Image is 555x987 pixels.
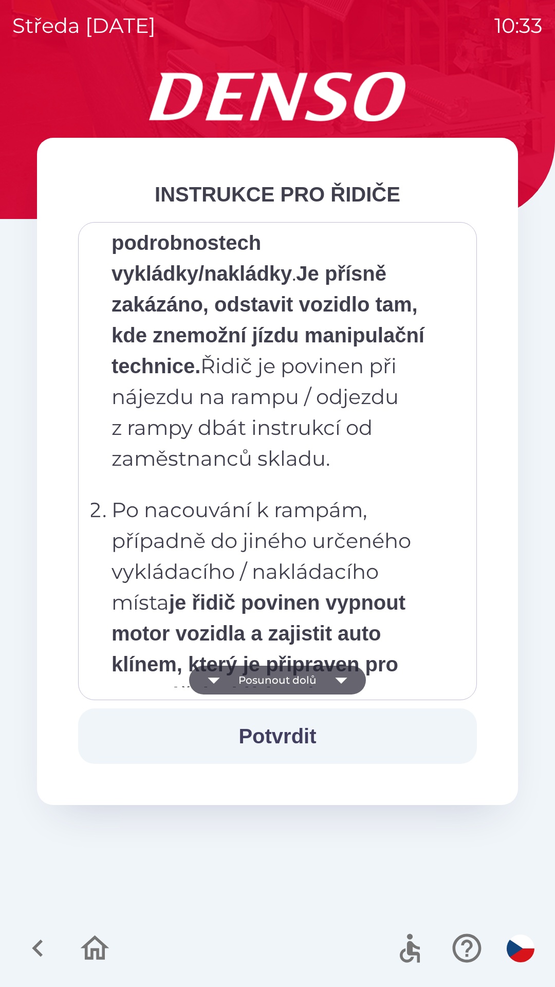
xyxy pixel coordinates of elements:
[112,73,450,474] p: . Řidič je povinen při nájezdu na rampu / odjezdu z rampy dbát instrukcí od zaměstnanců skladu.
[494,10,543,41] p: 10:33
[112,495,450,741] p: Po nacouvání k rampám, případně do jiného určeného vykládacího / nakládacího místa obrázek č.1
[12,10,156,41] p: středa [DATE]
[78,708,477,764] button: Potvrdit
[507,935,534,962] img: cs flag
[78,179,477,210] div: INSTRUKCE PRO ŘIDIČE
[112,591,405,706] strong: je řidič povinen vypnout motor vozidla a zajistit auto klínem, který je připraven pro tento účel ...
[189,666,366,694] button: Posunout dolů
[37,72,518,121] img: Logo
